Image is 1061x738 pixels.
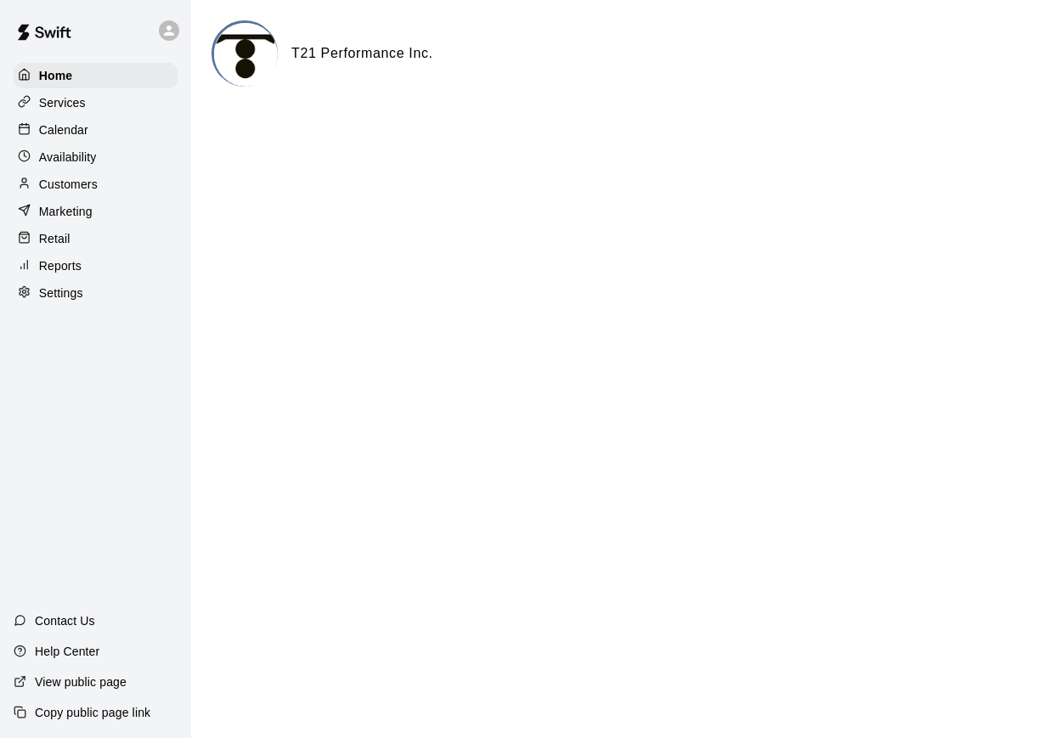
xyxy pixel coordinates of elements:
a: Customers [14,172,178,197]
p: Help Center [35,643,99,660]
p: Home [39,67,73,84]
p: Reports [39,257,82,274]
a: Availability [14,144,178,170]
p: Copy public page link [35,704,150,721]
p: Services [39,94,86,111]
a: Calendar [14,117,178,143]
a: Marketing [14,199,178,224]
a: Reports [14,253,178,279]
p: Availability [39,149,97,166]
p: Marketing [39,203,93,220]
p: Calendar [39,121,88,138]
a: Retail [14,226,178,251]
a: Services [14,90,178,115]
p: Contact Us [35,612,95,629]
a: Home [14,63,178,88]
p: Customers [39,176,98,193]
p: Retail [39,230,71,247]
p: View public page [35,673,127,690]
p: Settings [39,284,83,301]
img: T21 Performance Inc. logo [214,23,278,87]
a: Settings [14,280,178,306]
h6: T21 Performance Inc. [291,42,433,65]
